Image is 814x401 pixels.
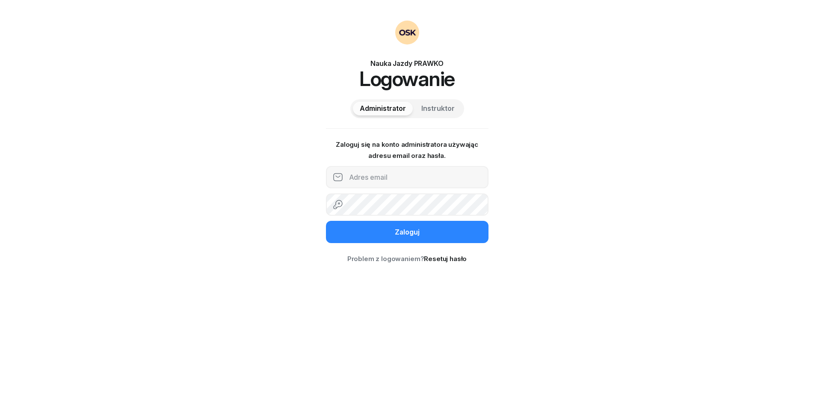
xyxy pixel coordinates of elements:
button: Instruktor [414,102,462,116]
span: Administrator [360,103,406,114]
input: Adres email [326,166,488,188]
div: Problem z logowaniem? [326,253,488,264]
p: Zaloguj się na konto administratora używając adresu email oraz hasła. [326,139,488,161]
div: Nauka Jazdy PRAWKO [326,58,488,68]
button: Zaloguj [326,221,488,243]
h1: Logowanie [326,68,488,89]
button: Administrator [353,102,413,116]
img: OSKAdmin [395,21,419,45]
span: Instruktor [421,103,455,114]
div: Zaloguj [395,227,420,238]
a: Resetuj hasło [424,255,467,263]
